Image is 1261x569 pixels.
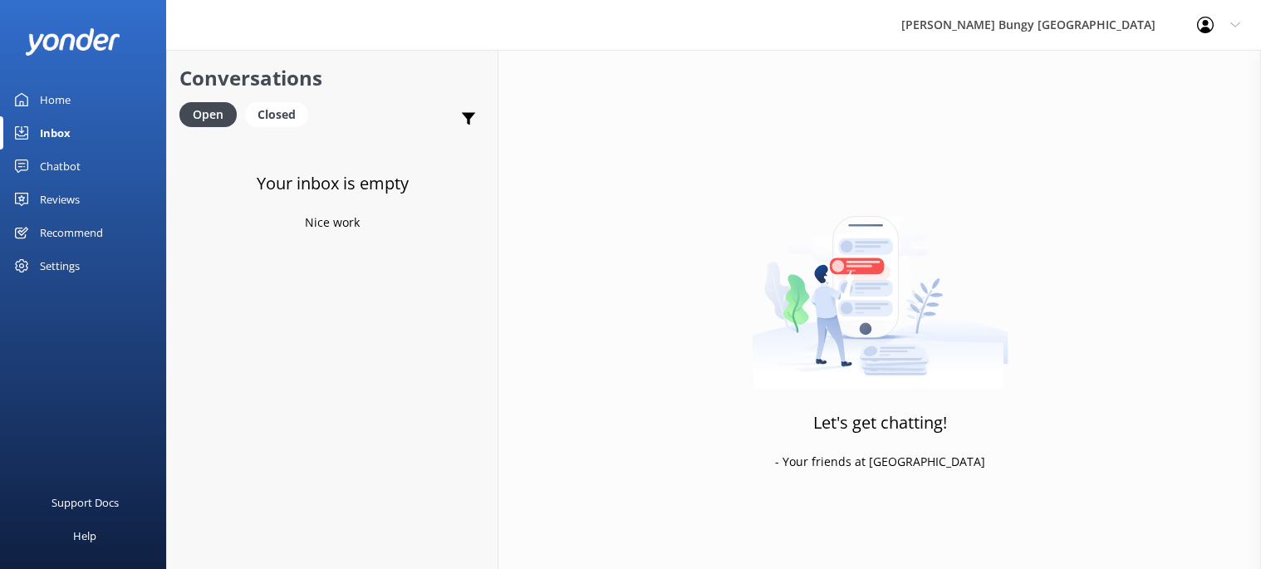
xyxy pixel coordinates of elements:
[40,150,81,183] div: Chatbot
[179,105,245,123] a: Open
[40,183,80,216] div: Reviews
[257,170,409,197] h3: Your inbox is empty
[752,181,1008,389] img: artwork of a man stealing a conversation from at giant smartphone
[40,249,80,282] div: Settings
[245,105,316,123] a: Closed
[40,116,71,150] div: Inbox
[52,486,119,519] div: Support Docs
[40,216,103,249] div: Recommend
[25,28,120,56] img: yonder-white-logo.png
[179,62,485,94] h2: Conversations
[73,519,96,552] div: Help
[179,102,237,127] div: Open
[775,453,985,471] p: - Your friends at [GEOGRAPHIC_DATA]
[245,102,308,127] div: Closed
[305,213,360,232] p: Nice work
[813,410,947,436] h3: Let's get chatting!
[40,83,71,116] div: Home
